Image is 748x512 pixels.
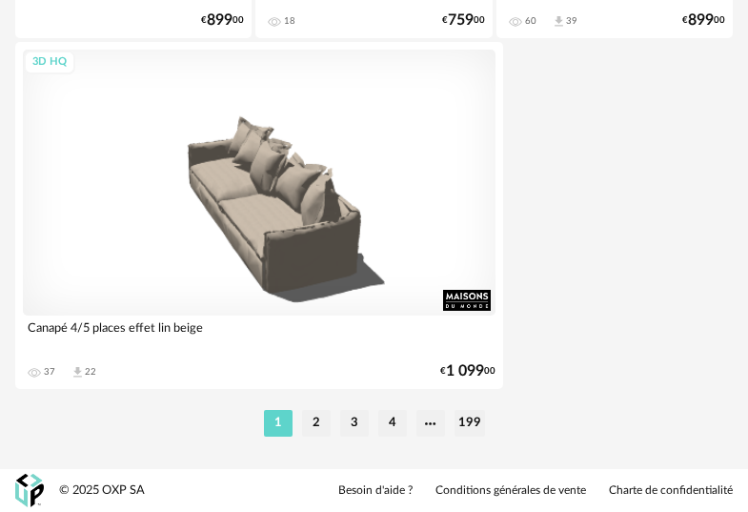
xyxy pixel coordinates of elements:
a: 3D HQ Canapé 4/5 places effet lin beige 37 Download icon 22 €1 09900 [15,42,503,389]
div: € 00 [442,14,485,27]
div: 39 [566,15,577,27]
div: 18 [284,15,295,27]
div: 60 [525,15,536,27]
span: Download icon [552,14,566,29]
li: 1 [264,410,293,437]
img: OXP [15,474,44,507]
span: Download icon [71,365,85,379]
li: 199 [455,410,485,437]
a: Besoin d'aide ? [338,483,413,499]
li: 2 [302,410,331,437]
div: 22 [85,366,96,378]
a: Conditions générales de vente [435,483,586,499]
span: 1 099 [446,365,484,378]
a: Charte de confidentialité [609,483,733,499]
span: 899 [688,14,714,27]
li: 3 [340,410,369,437]
div: 3D HQ [24,51,75,74]
li: 4 [378,410,407,437]
div: © 2025 OXP SA [59,482,145,499]
div: Canapé 4/5 places effet lin beige [23,316,495,354]
div: € 00 [682,14,725,27]
div: € 00 [440,365,495,378]
span: 759 [448,14,474,27]
div: € 00 [201,14,244,27]
span: 899 [207,14,232,27]
div: 37 [44,366,55,378]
